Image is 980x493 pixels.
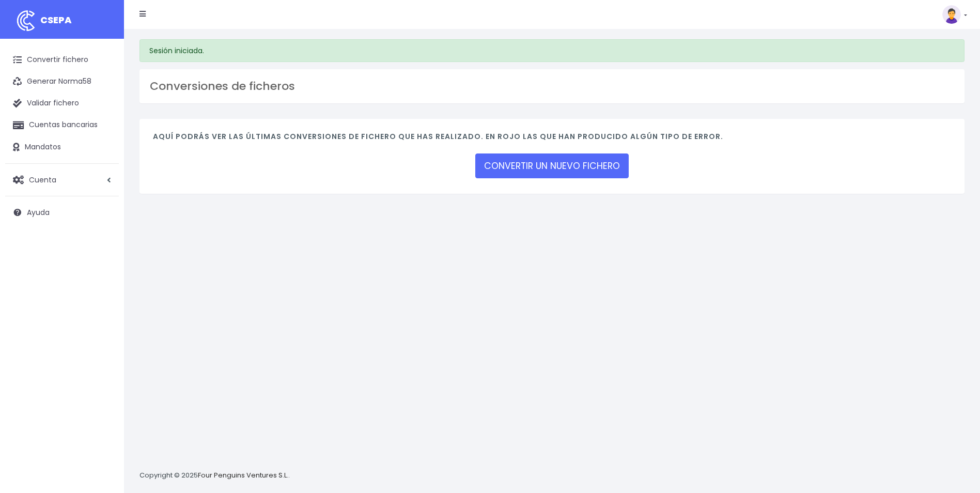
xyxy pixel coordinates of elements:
h3: Conversiones de ficheros [150,80,954,93]
h4: Aquí podrás ver las últimas conversiones de fichero que has realizado. En rojo las que han produc... [153,132,951,146]
span: CSEPA [40,13,72,26]
a: Validar fichero [5,93,119,114]
a: Cuentas bancarias [5,114,119,136]
img: logo [13,8,39,34]
div: Sesión iniciada. [139,39,965,62]
a: CONVERTIR UN NUEVO FICHERO [475,153,629,178]
a: Generar Norma58 [5,71,119,93]
span: Cuenta [29,174,56,184]
p: Copyright © 2025 . [139,470,290,481]
img: profile [942,5,961,24]
a: Cuenta [5,169,119,191]
a: Four Penguins Ventures S.L. [198,470,288,480]
a: Ayuda [5,202,119,223]
span: Ayuda [27,207,50,218]
a: Convertir fichero [5,49,119,71]
a: Mandatos [5,136,119,158]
